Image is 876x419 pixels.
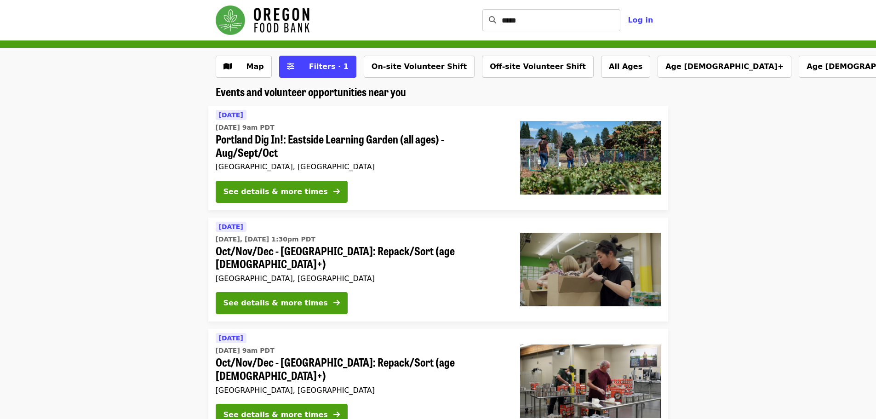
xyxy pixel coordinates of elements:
button: See details & more times [216,292,348,314]
button: All Ages [601,56,650,78]
button: Show map view [216,56,272,78]
span: Map [246,62,264,71]
span: Oct/Nov/Dec - [GEOGRAPHIC_DATA]: Repack/Sort (age [DEMOGRAPHIC_DATA]+) [216,244,505,271]
div: [GEOGRAPHIC_DATA], [GEOGRAPHIC_DATA] [216,386,505,395]
button: Log in [620,11,660,29]
div: [GEOGRAPHIC_DATA], [GEOGRAPHIC_DATA] [216,162,505,171]
button: See details & more times [216,181,348,203]
i: arrow-right icon [333,187,340,196]
i: sliders-h icon [287,62,294,71]
img: Portland Dig In!: Eastside Learning Garden (all ages) - Aug/Sept/Oct organized by Oregon Food Bank [520,121,661,195]
span: Log in [628,16,653,24]
i: search icon [489,16,496,24]
span: Filters · 1 [309,62,349,71]
input: Search [502,9,620,31]
img: Oct/Nov/Dec - Portland: Repack/Sort (age 8+) organized by Oregon Food Bank [520,233,661,306]
span: Events and volunteer opportunities near you [216,83,406,99]
div: See details & more times [223,186,328,197]
i: arrow-right icon [333,410,340,419]
a: See details for "Portland Dig In!: Eastside Learning Garden (all ages) - Aug/Sept/Oct" [208,106,668,210]
span: [DATE] [219,223,243,230]
div: [GEOGRAPHIC_DATA], [GEOGRAPHIC_DATA] [216,274,505,283]
button: Off-site Volunteer Shift [482,56,594,78]
span: Oct/Nov/Dec - [GEOGRAPHIC_DATA]: Repack/Sort (age [DEMOGRAPHIC_DATA]+) [216,356,505,382]
i: arrow-right icon [333,298,340,307]
button: Filters (1 selected) [279,56,356,78]
img: Oct/Nov/Dec - Portland: Repack/Sort (age 16+) organized by Oregon Food Bank [520,344,661,418]
i: map icon [223,62,232,71]
time: [DATE], [DATE] 1:30pm PDT [216,235,315,244]
a: See details for "Oct/Nov/Dec - Portland: Repack/Sort (age 8+)" [208,218,668,322]
button: Age [DEMOGRAPHIC_DATA]+ [658,56,791,78]
div: See details & more times [223,298,328,309]
span: [DATE] [219,334,243,342]
img: Oregon Food Bank - Home [216,6,309,35]
span: Portland Dig In!: Eastside Learning Garden (all ages) - Aug/Sept/Oct [216,132,505,159]
time: [DATE] 9am PDT [216,123,275,132]
span: [DATE] [219,111,243,119]
time: [DATE] 9am PDT [216,346,275,356]
button: On-site Volunteer Shift [364,56,475,78]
